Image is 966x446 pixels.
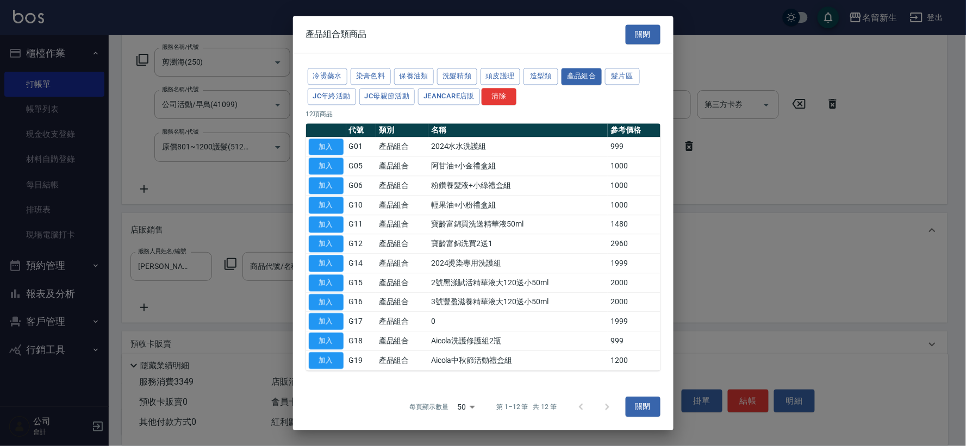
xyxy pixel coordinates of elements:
td: 輕果油+小粉禮盒組 [428,196,608,215]
td: 產品組合 [376,234,428,254]
button: 造型類 [523,68,558,85]
button: 加入 [309,255,344,272]
td: G15 [346,273,376,293]
button: JeanCare店販 [418,88,480,105]
button: 保養油類 [394,68,434,85]
td: 寶齡富錦買洗送精華液50ml [428,215,608,234]
td: 產品組合 [376,137,428,156]
button: 洗髮精類 [437,68,477,85]
td: 產品組合 [376,312,428,331]
button: 加入 [309,177,344,194]
td: G05 [346,156,376,176]
button: 加入 [309,158,344,175]
td: 產品組合 [376,196,428,215]
td: 產品組合 [376,292,428,312]
td: 1480 [608,215,660,234]
button: 加入 [309,197,344,213]
td: G19 [346,351,376,370]
td: G16 [346,292,376,312]
td: 1000 [608,176,660,196]
td: G10 [346,196,376,215]
button: 髮片區 [605,68,640,85]
button: 冷燙藥水 [308,68,348,85]
td: 2000 [608,273,660,293]
td: 粉鑽養髮液+小綠禮盒組 [428,176,608,196]
td: 產品組合 [376,273,428,293]
th: 類別 [376,123,428,137]
button: 加入 [309,274,344,291]
td: G12 [346,234,376,254]
button: 加入 [309,236,344,253]
td: 1000 [608,156,660,176]
td: G11 [346,215,376,234]
button: 頭皮護理 [481,68,521,85]
td: 寶齡富錦洗買2送1 [428,234,608,254]
button: 關閉 [626,24,660,45]
td: G17 [346,312,376,331]
td: G14 [346,254,376,273]
td: 0 [428,312,608,331]
button: 染膏色料 [351,68,391,85]
span: 產品組合類商品 [306,29,367,40]
td: 1000 [608,196,660,215]
button: 加入 [309,139,344,155]
button: 加入 [309,294,344,311]
th: 名稱 [428,123,608,137]
button: JC母親節活動 [359,88,415,105]
button: 加入 [309,313,344,330]
td: 產品組合 [376,156,428,176]
td: 2024燙染專用洗護組 [428,254,608,273]
td: 產品組合 [376,176,428,196]
td: Aicola中秋節活動禮盒組 [428,351,608,370]
th: 參考價格 [608,123,660,137]
td: 1999 [608,254,660,273]
button: 加入 [309,332,344,349]
button: 清除 [482,88,516,105]
button: 加入 [309,216,344,233]
td: G18 [346,331,376,351]
td: 2960 [608,234,660,254]
td: 2024水水洗護組 [428,137,608,156]
td: 阿甘油+小金禮盒組 [428,156,608,176]
td: 999 [608,331,660,351]
p: 12 項商品 [306,109,660,119]
td: 3號豐盈滋養精華液大120送小50ml [428,292,608,312]
td: Aicola洗護修護組2瓶 [428,331,608,351]
td: G01 [346,137,376,156]
button: 產品組合 [562,68,602,85]
button: JC年終活動 [308,88,356,105]
td: 2000 [608,292,660,312]
p: 每頁顯示數量 [409,402,448,412]
button: 關閉 [626,397,660,417]
td: 2號黑漾賦活精華液大120送小50ml [428,273,608,293]
td: 1200 [608,351,660,370]
td: 產品組合 [376,254,428,273]
button: 加入 [309,352,344,369]
p: 第 1–12 筆 共 12 筆 [496,402,557,412]
td: 產品組合 [376,351,428,370]
th: 代號 [346,123,376,137]
div: 50 [453,392,479,422]
td: 999 [608,137,660,156]
td: 1999 [608,312,660,331]
td: 產品組合 [376,215,428,234]
td: G06 [346,176,376,196]
td: 產品組合 [376,331,428,351]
